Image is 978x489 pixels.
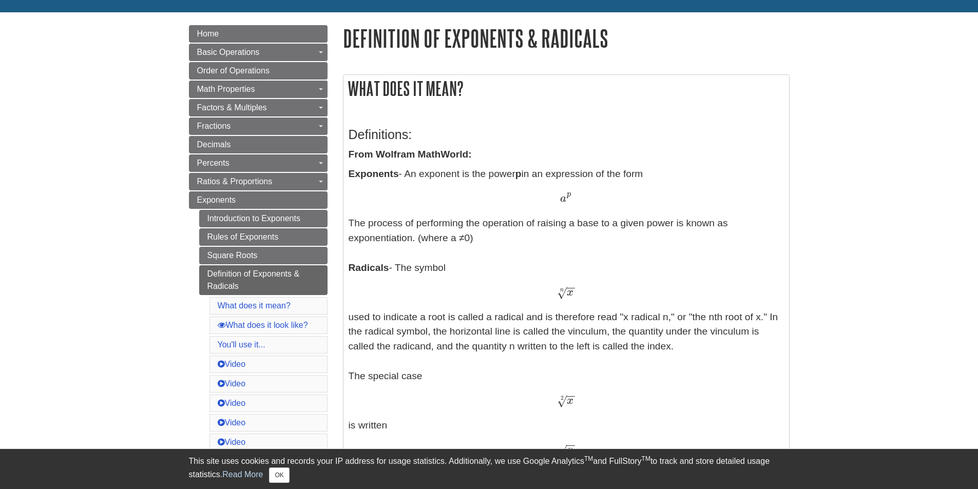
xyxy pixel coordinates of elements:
[197,122,231,130] span: Fractions
[343,75,789,102] h2: What does it mean?
[218,399,246,407] a: Video
[561,395,564,401] span: 2
[567,395,573,406] span: x
[197,159,229,167] span: Percents
[557,286,567,300] span: √
[560,287,564,293] span: n
[197,85,255,93] span: Math Properties
[197,195,236,204] span: Exponents
[197,140,231,149] span: Decimals
[189,154,328,172] a: Percents
[218,360,246,368] a: Video
[218,379,246,388] a: Video
[197,66,270,75] span: Order of Operations
[189,455,790,483] div: This site uses cookies and records your IP address for usage statistics. Additionally, we use Goo...
[218,321,308,329] a: What does it look like?
[349,149,472,160] strong: From Wolfram MathWorld:
[349,168,399,179] b: Exponents
[218,301,291,310] a: What does it mean?
[189,62,328,80] a: Order of Operations
[197,48,260,56] span: Basic Operations
[349,127,784,142] h3: Definitions:
[189,44,328,61] a: Basic Operations
[218,438,246,446] a: Video
[584,455,593,462] sup: TM
[189,191,328,209] a: Exponents
[197,29,219,38] span: Home
[197,103,267,112] span: Factors & Multiples
[189,136,328,153] a: Decimals
[642,455,650,462] sup: TM
[269,467,289,483] button: Close
[199,210,328,227] a: Introduction to Exponents
[189,81,328,98] a: Math Properties
[567,191,571,199] span: p
[197,177,273,186] span: Ratios & Proportions
[189,25,328,43] a: Home
[189,118,328,135] a: Fractions
[567,287,573,298] span: x
[199,247,328,264] a: Square Roots
[199,265,328,295] a: Definition of Exponents & Radicals
[218,418,246,427] a: Video
[557,443,567,457] span: √
[199,228,328,246] a: Rules of Exponents
[557,394,567,408] span: √
[560,193,566,205] span: a
[349,262,389,273] b: Radicals
[189,173,328,190] a: Ratios & Proportions
[218,340,265,349] a: You'll use it...
[189,99,328,116] a: Factors & Multiples
[222,470,263,479] a: Read More
[515,168,522,179] b: p
[343,25,790,51] h1: Definition of Exponents & Radicals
